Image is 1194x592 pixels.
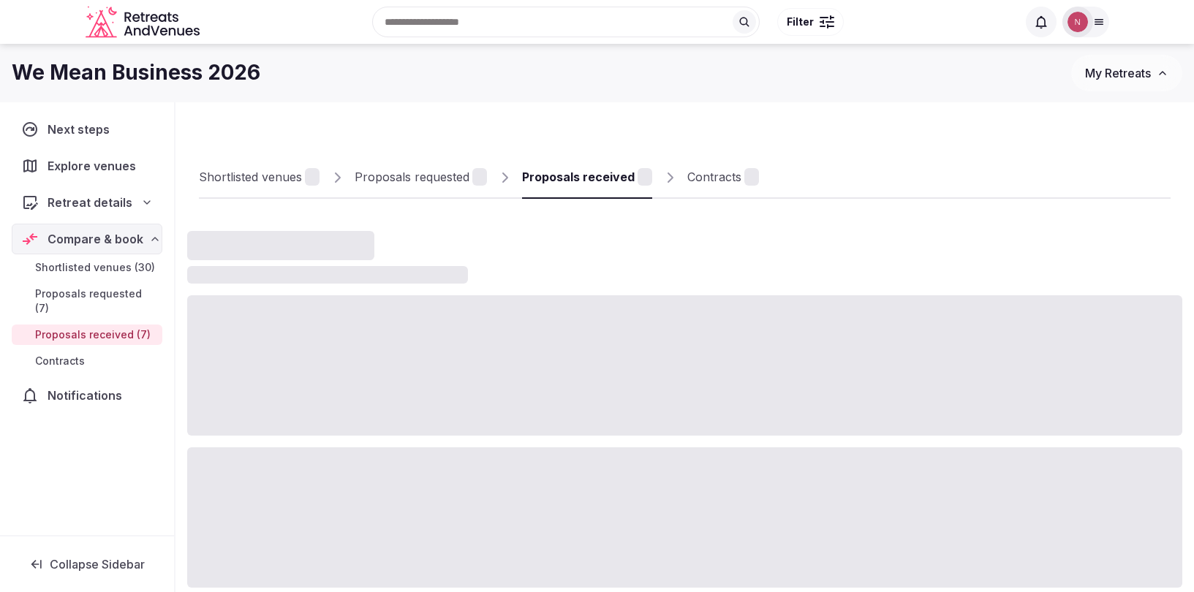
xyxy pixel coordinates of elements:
[48,230,143,248] span: Compare & book
[787,15,814,29] span: Filter
[1085,66,1151,80] span: My Retreats
[12,380,162,411] a: Notifications
[687,168,741,186] div: Contracts
[50,557,145,572] span: Collapse Sidebar
[12,151,162,181] a: Explore venues
[48,194,132,211] span: Retreat details
[687,156,759,199] a: Contracts
[12,257,162,278] a: Shortlisted venues (30)
[522,156,652,199] a: Proposals received
[12,351,162,371] a: Contracts
[12,114,162,145] a: Next steps
[355,156,487,199] a: Proposals requested
[1071,55,1182,91] button: My Retreats
[48,121,116,138] span: Next steps
[86,6,203,39] svg: Retreats and Venues company logo
[355,168,469,186] div: Proposals requested
[199,168,302,186] div: Shortlisted venues
[86,6,203,39] a: Visit the homepage
[12,325,162,345] a: Proposals received (7)
[12,548,162,580] button: Collapse Sidebar
[35,286,156,316] span: Proposals requested (7)
[199,156,320,199] a: Shortlisted venues
[12,284,162,319] a: Proposals requested (7)
[777,8,844,36] button: Filter
[35,354,85,368] span: Contracts
[48,157,142,175] span: Explore venues
[1068,12,1088,32] img: Nathalia Bilotti
[48,387,128,404] span: Notifications
[12,58,260,87] h1: We Mean Business 2026
[522,168,635,186] div: Proposals received
[35,327,151,342] span: Proposals received (7)
[35,260,155,275] span: Shortlisted venues (30)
